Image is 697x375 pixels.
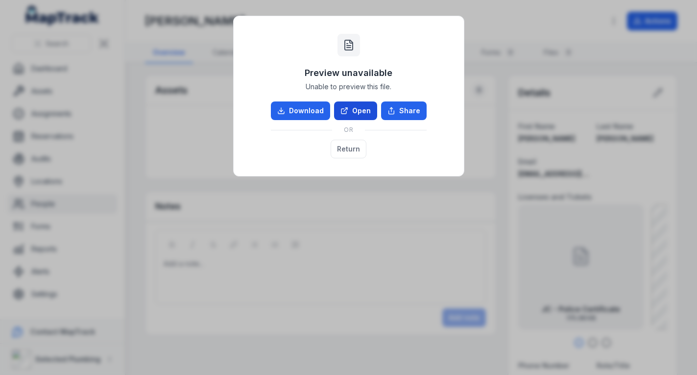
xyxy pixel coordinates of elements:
[271,101,330,120] a: Download
[381,101,427,120] button: Share
[331,140,366,158] button: Return
[271,120,427,140] div: OR
[306,82,391,92] span: Unable to preview this file.
[334,101,377,120] a: Open
[305,66,392,80] h3: Preview unavailable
